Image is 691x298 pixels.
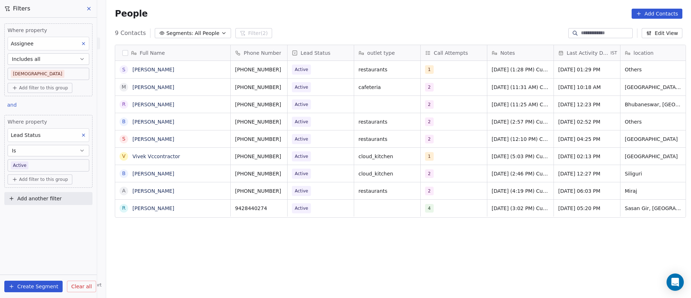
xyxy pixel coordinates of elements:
[132,84,174,90] a: [PERSON_NAME]
[132,171,174,177] a: [PERSON_NAME]
[115,61,231,290] div: grid
[425,152,434,161] span: 1
[558,66,616,73] span: [DATE] 01:29 PM
[132,67,174,72] a: [PERSON_NAME]
[358,118,416,125] span: restaurants
[358,84,416,91] span: cafeteria
[235,66,283,73] span: [PHONE_NUMBER]
[354,45,420,61] div: outlet type
[235,118,283,125] span: [PHONE_NUMBER]
[115,29,146,37] span: 9 Contacts
[425,117,434,126] span: 2
[295,118,308,125] span: Active
[492,118,549,125] span: [DATE] (2:57 PM) Customer will check details and connect later for further virtual demo. Whatsapp...
[492,153,549,160] span: [DATE] (5:03 PM) Customer will connect [DATE] as he is planning to come [GEOGRAPHIC_DATA]. He wil...
[244,49,281,57] span: Phone Number
[625,101,682,108] span: Bhubaneswar, [GEOGRAPHIC_DATA]
[235,170,283,177] span: [PHONE_NUMBER]
[492,170,549,177] span: [DATE] (2:46 PM) Customer is checking details and will let us know his questions and concerns. [D...
[425,187,434,195] span: 2
[492,101,549,108] span: [DATE] (11:25 AM) Customer will check details and get back to us. Whatsapp message shared. [DATE]...
[122,187,126,195] div: A
[132,102,174,107] a: [PERSON_NAME]
[132,188,174,194] a: [PERSON_NAME]
[166,30,193,37] span: Segments:
[358,170,416,177] span: cloud_kitchen
[358,187,416,195] span: restaurants
[567,49,609,57] span: Last Activity Date
[122,101,126,108] div: R
[632,9,682,19] button: Add Contacts
[492,135,549,143] span: [DATE] (12:10 PM) Customer will check details and get back to us. Whatsapp details shared. [DATE]...
[122,170,126,177] div: B
[295,153,308,160] span: Active
[358,153,416,160] span: cloud_kitchen
[500,49,515,57] span: Notes
[554,45,620,61] div: Last Activity DateIST
[492,205,549,212] span: [DATE] (3:02 PM) Customer customer is in [GEOGRAPHIC_DATA] and wish to check device in person for...
[558,205,616,212] span: [DATE] 05:20 PM
[558,84,616,91] span: [DATE] 10:18 AM
[625,118,682,125] span: Others
[625,205,682,212] span: Sasan Gir, [GEOGRAPHIC_DATA]
[115,8,148,19] span: People
[195,30,219,37] span: All People
[492,84,549,91] span: [DATE] (11:31 AM) Customer will check the details and might visit Pink Adarak to see device physi...
[492,66,549,73] span: [DATE] (1:28 PM) Customer will connect after his working timing. Whatsapp details shared.
[295,66,308,73] span: Active
[122,118,126,125] div: B
[115,45,230,61] div: Full Name
[122,83,126,91] div: M
[235,28,272,38] button: Filter(2)
[558,187,616,195] span: [DATE] 06:03 PM
[295,135,308,143] span: Active
[425,83,434,92] span: 2
[625,153,682,160] span: [GEOGRAPHIC_DATA]
[425,169,434,178] span: 2
[132,136,174,142] a: [PERSON_NAME]
[625,170,682,177] span: Siliguri
[558,170,616,177] span: [DATE] 12:27 PM
[295,187,308,195] span: Active
[235,187,283,195] span: [PHONE_NUMBER]
[487,45,554,61] div: Notes
[295,101,308,108] span: Active
[358,135,416,143] span: restaurants
[610,50,617,56] span: IST
[642,28,682,38] button: Edit View
[492,187,549,195] span: [DATE] (4:19 PM) Customer will connect with us as soon as his chef is available for Virtual demo....
[625,135,682,143] span: [GEOGRAPHIC_DATA]
[231,45,287,61] div: Phone Number
[425,100,434,109] span: 2
[235,153,283,160] span: [PHONE_NUMBER]
[132,154,180,159] a: Vivek Vccontractor
[295,170,308,177] span: Active
[558,101,616,108] span: [DATE] 12:23 PM
[235,84,283,91] span: [PHONE_NUMBER]
[122,152,126,160] div: V
[434,49,468,57] span: Call Attempts
[633,49,654,57] span: location
[295,84,308,91] span: Active
[367,49,395,57] span: outlet type
[288,45,354,61] div: Lead Status
[132,205,174,211] a: [PERSON_NAME]
[358,66,416,73] span: restaurants
[558,118,616,125] span: [DATE] 02:52 PM
[625,84,682,91] span: [GEOGRAPHIC_DATA](NCR)
[122,66,126,74] div: S
[667,273,684,291] div: Open Intercom Messenger
[235,205,283,212] span: 9428440274
[558,135,616,143] span: [DATE] 04:25 PM
[132,119,174,125] a: [PERSON_NAME]
[301,49,330,57] span: Lead Status
[122,135,126,143] div: S
[558,153,616,160] span: [DATE] 02:13 PM
[421,45,487,61] div: Call Attempts
[625,66,682,73] span: Others
[295,205,308,212] span: Active
[620,45,687,61] div: location
[140,49,165,57] span: Full Name
[235,101,283,108] span: [PHONE_NUMBER]
[122,204,126,212] div: R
